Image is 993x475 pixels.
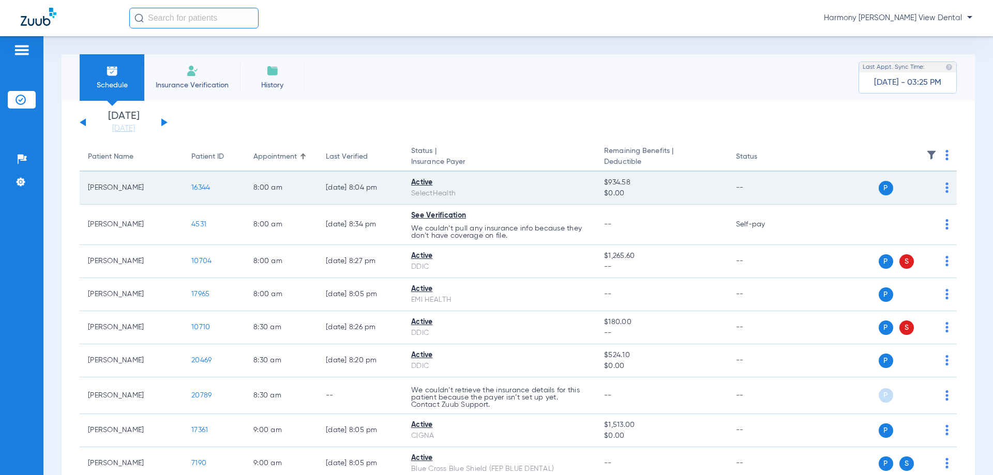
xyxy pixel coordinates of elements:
[604,420,719,431] span: $1,513.00
[318,377,403,414] td: --
[728,414,798,447] td: --
[326,151,368,162] div: Last Verified
[191,290,209,298] span: 17965
[879,320,893,335] span: P
[863,62,925,72] span: Last Appt. Sync Time:
[191,459,206,467] span: 7190
[728,245,798,278] td: --
[191,221,206,228] span: 4531
[879,456,893,471] span: P
[604,350,719,361] span: $524.10
[93,124,155,134] a: [DATE]
[604,177,719,188] span: $934.58
[945,390,949,401] img: group-dot-blue.svg
[411,328,588,339] div: DDIC
[411,350,588,361] div: Active
[945,425,949,435] img: group-dot-blue.svg
[411,177,588,188] div: Active
[411,225,588,239] p: We couldn’t pull any insurance info because they don’t have coverage on file.
[879,423,893,438] span: P
[604,157,719,167] span: Deductible
[245,414,318,447] td: 9:00 AM
[411,157,588,167] span: Insurance Payer
[604,459,612,467] span: --
[106,65,118,77] img: Schedule
[411,251,588,262] div: Active
[88,151,133,162] div: Patient Name
[318,278,403,311] td: [DATE] 8:05 PM
[80,414,183,447] td: [PERSON_NAME]
[945,150,949,160] img: group-dot-blue.svg
[411,210,588,221] div: See Verification
[728,311,798,344] td: --
[411,464,588,474] div: Blue Cross Blue Shield (FEP BLUE DENTAL)
[191,151,237,162] div: Patient ID
[191,392,212,399] span: 20789
[80,344,183,377] td: [PERSON_NAME]
[879,354,893,368] span: P
[411,262,588,272] div: DDIC
[728,278,798,311] td: --
[13,44,30,56] img: hamburger-icon
[604,328,719,339] span: --
[191,151,224,162] div: Patient ID
[93,111,155,134] li: [DATE]
[80,172,183,205] td: [PERSON_NAME]
[87,80,137,90] span: Schedule
[411,387,588,408] p: We couldn’t retrieve the insurance details for this patient because the payer isn’t set up yet. C...
[21,8,56,26] img: Zuub Logo
[945,256,949,266] img: group-dot-blue.svg
[604,262,719,272] span: --
[80,205,183,245] td: [PERSON_NAME]
[248,80,297,90] span: History
[879,181,893,195] span: P
[604,361,719,372] span: $0.00
[899,320,914,335] span: S
[129,8,259,28] input: Search for patients
[245,344,318,377] td: 8:30 AM
[191,257,212,265] span: 10704
[326,151,395,162] div: Last Verified
[186,65,199,77] img: Manual Insurance Verification
[245,311,318,344] td: 8:30 AM
[318,344,403,377] td: [DATE] 8:20 PM
[253,151,309,162] div: Appointment
[245,205,318,245] td: 8:00 AM
[411,453,588,464] div: Active
[728,172,798,205] td: --
[80,311,183,344] td: [PERSON_NAME]
[318,205,403,245] td: [DATE] 8:34 PM
[245,172,318,205] td: 8:00 AM
[245,278,318,311] td: 8:00 AM
[411,188,588,199] div: SelectHealth
[604,431,719,441] span: $0.00
[191,324,210,331] span: 10710
[945,322,949,332] img: group-dot-blue.svg
[879,254,893,269] span: P
[403,143,596,172] th: Status |
[824,13,972,23] span: Harmony [PERSON_NAME] View Dental
[945,64,953,71] img: last sync help info
[152,80,232,90] span: Insurance Verification
[728,205,798,245] td: Self-pay
[728,344,798,377] td: --
[80,278,183,311] td: [PERSON_NAME]
[318,245,403,278] td: [DATE] 8:27 PM
[945,289,949,299] img: group-dot-blue.svg
[941,425,993,475] iframe: Chat Widget
[253,151,297,162] div: Appointment
[411,317,588,328] div: Active
[245,245,318,278] td: 8:00 AM
[604,317,719,328] span: $180.00
[411,431,588,441] div: CIGNA
[80,245,183,278] td: [PERSON_NAME]
[728,377,798,414] td: --
[874,78,941,88] span: [DATE] - 03:25 PM
[945,355,949,365] img: group-dot-blue.svg
[945,219,949,229] img: group-dot-blue.svg
[80,377,183,414] td: [PERSON_NAME]
[318,414,403,447] td: [DATE] 8:05 PM
[899,254,914,269] span: S
[411,361,588,372] div: DDIC
[191,426,208,434] span: 17361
